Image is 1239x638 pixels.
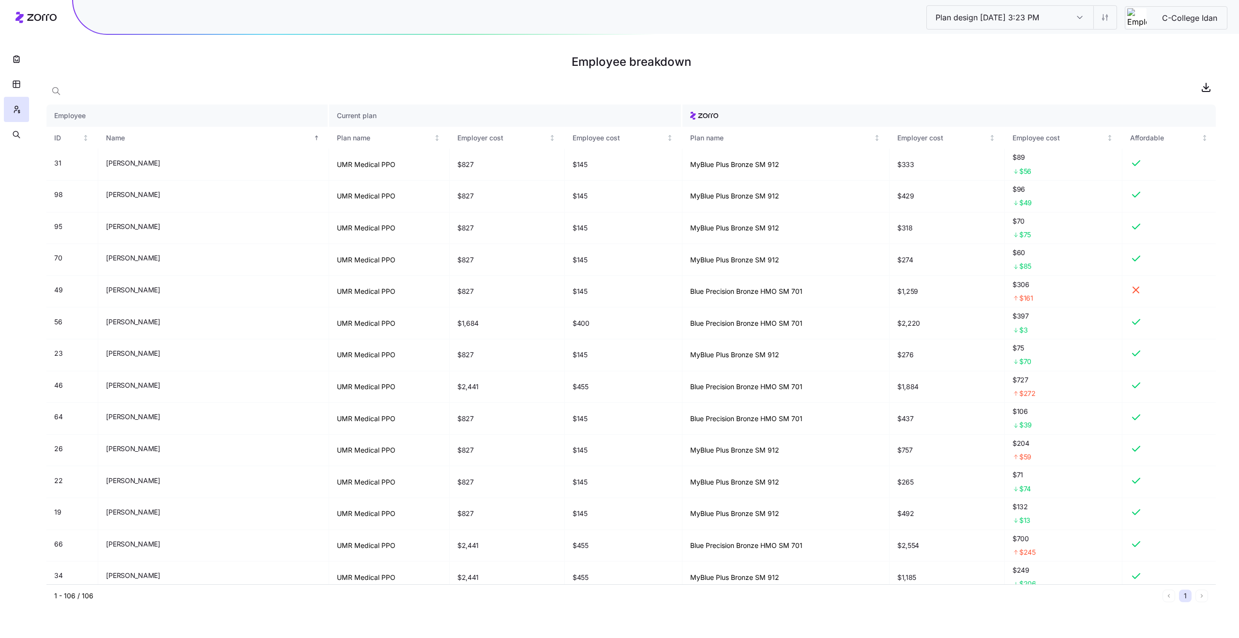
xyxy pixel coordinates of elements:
[457,414,474,424] span: $827
[106,444,160,454] span: [PERSON_NAME]
[682,530,890,562] td: Blue Precision Bronze HMO SM 701
[1019,167,1031,176] span: $56
[897,414,914,424] span: $437
[54,476,62,486] span: 22
[54,444,62,454] span: 26
[329,213,450,244] td: UMR Medical PPO
[106,412,160,422] span: [PERSON_NAME]
[457,160,474,169] span: $827
[1019,516,1030,525] span: $13
[1005,127,1122,149] th: Employee costNot sorted
[106,476,160,486] span: [PERSON_NAME]
[329,105,682,127] th: Current plan
[457,445,474,455] span: $827
[1019,261,1031,271] span: $85
[682,244,890,276] td: MyBlue Plus Bronze SM 912
[329,498,450,530] td: UMR Medical PPO
[1012,248,1114,258] span: $60
[682,213,890,244] td: MyBlue Plus Bronze SM 912
[897,509,914,518] span: $492
[682,435,890,467] td: MyBlue Plus Bronze SM 912
[106,253,160,263] span: [PERSON_NAME]
[682,307,890,339] td: Blue Precision Bronze HMO SM 701
[457,541,479,550] span: $2,441
[682,127,890,149] th: Plan nameNot sorted
[106,571,160,580] span: [PERSON_NAME]
[573,477,588,487] span: $145
[329,127,450,149] th: Plan nameNot sorted
[897,133,987,143] div: Employer cost
[1012,216,1114,226] span: $70
[682,181,890,213] td: MyBlue Plus Bronze SM 912
[106,285,160,295] span: [PERSON_NAME]
[457,287,474,296] span: $827
[573,255,588,265] span: $145
[54,285,62,295] span: 49
[897,160,914,169] span: $333
[434,135,440,141] div: Not sorted
[329,466,450,498] td: UMR Medical PPO
[54,412,62,422] span: 64
[1012,343,1114,353] span: $75
[457,350,474,360] span: $827
[897,477,914,487] span: $265
[682,498,890,530] td: MyBlue Plus Bronze SM 912
[897,255,913,265] span: $274
[1012,439,1114,448] span: $204
[573,414,588,424] span: $145
[1012,565,1114,575] span: $249
[457,509,474,518] span: $827
[457,223,474,233] span: $827
[54,591,1159,601] div: 1 - 106 / 106
[329,181,450,213] td: UMR Medical PPO
[897,573,916,582] span: $1,185
[457,477,474,487] span: $827
[54,317,62,327] span: 56
[573,319,589,328] span: $400
[54,158,61,168] span: 31
[573,445,588,455] span: $145
[54,349,62,358] span: 23
[897,191,914,201] span: $429
[1012,375,1114,385] span: $727
[573,573,589,582] span: $455
[1019,230,1031,240] span: $75
[565,127,682,149] th: Employee costNot sorted
[329,562,450,593] td: UMR Medical PPO
[106,539,160,549] span: [PERSON_NAME]
[549,135,556,141] div: Not sorted
[54,133,81,143] div: ID
[682,466,890,498] td: MyBlue Plus Bronze SM 912
[54,539,62,549] span: 66
[573,191,588,201] span: $145
[1195,590,1208,602] button: Next page
[1012,184,1114,194] span: $96
[457,382,479,392] span: $2,441
[82,135,89,141] div: Not sorted
[1019,293,1033,303] span: $161
[897,445,913,455] span: $757
[46,105,329,127] th: Employee
[1012,534,1114,544] span: $700
[989,135,996,141] div: Not sorted
[1019,198,1032,208] span: $49
[106,317,160,327] span: [PERSON_NAME]
[1019,325,1027,335] span: $3
[682,149,890,181] td: MyBlue Plus Bronze SM 912
[573,133,665,143] div: Employee cost
[337,133,432,143] div: Plan name
[329,435,450,467] td: UMR Medical PPO
[1012,280,1114,289] span: $306
[1019,547,1036,557] span: $245
[897,223,913,233] span: $318
[573,509,588,518] span: $145
[329,276,450,308] td: UMR Medical PPO
[897,382,919,392] span: $1,884
[573,160,588,169] span: $145
[54,253,62,263] span: 70
[573,223,588,233] span: $145
[54,222,62,231] span: 95
[457,573,479,582] span: $2,441
[329,307,450,339] td: UMR Medical PPO
[573,382,589,392] span: $455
